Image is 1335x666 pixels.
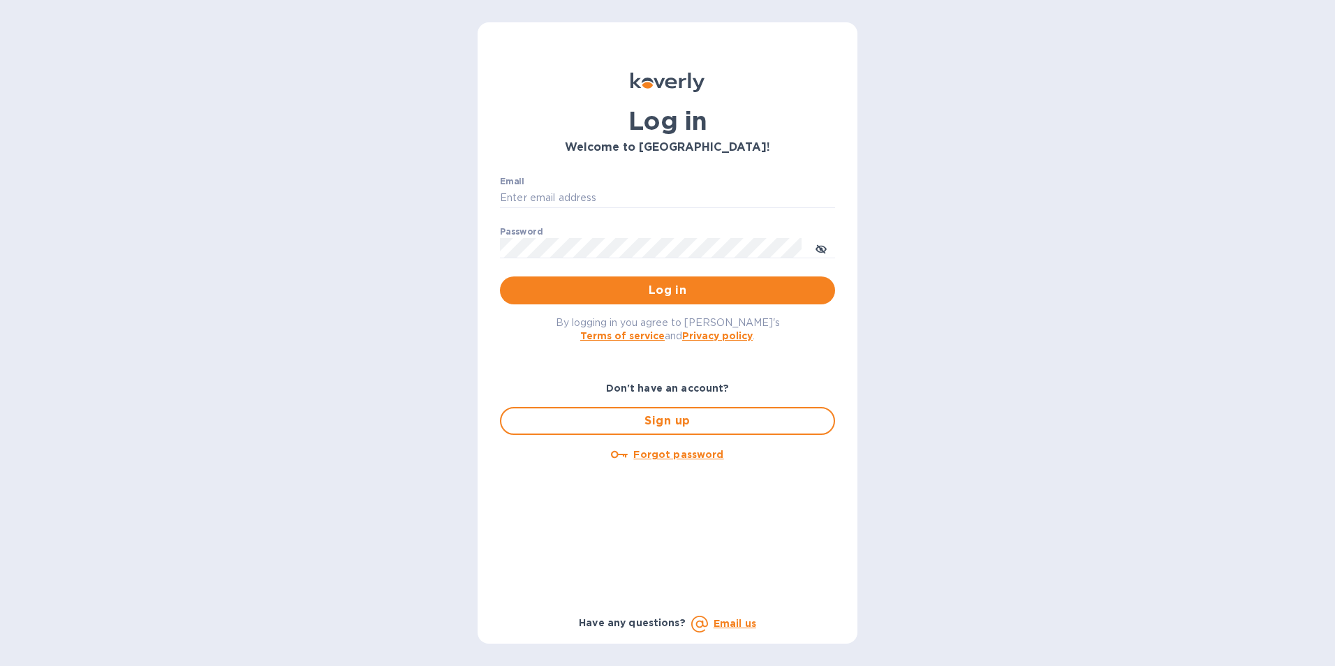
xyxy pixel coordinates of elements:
[714,618,756,629] a: Email us
[512,413,823,429] span: Sign up
[500,407,835,435] button: Sign up
[807,234,835,262] button: toggle password visibility
[633,449,723,460] u: Forgot password
[500,141,835,154] h3: Welcome to [GEOGRAPHIC_DATA]!
[500,106,835,135] h1: Log in
[500,177,524,186] label: Email
[579,617,686,628] b: Have any questions?
[682,330,753,341] a: Privacy policy
[580,330,665,341] a: Terms of service
[556,317,780,341] span: By logging in you agree to [PERSON_NAME]'s and .
[500,188,835,209] input: Enter email address
[606,383,730,394] b: Don't have an account?
[500,276,835,304] button: Log in
[500,228,543,236] label: Password
[630,73,705,92] img: Koverly
[511,282,824,299] span: Log in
